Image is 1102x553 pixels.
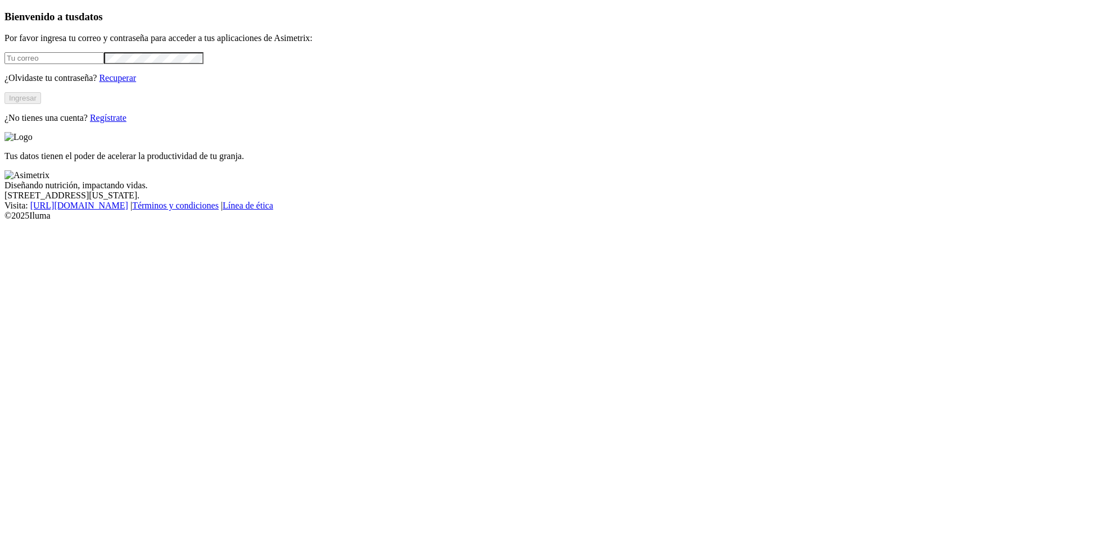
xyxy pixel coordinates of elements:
[90,113,127,123] a: Regístrate
[4,113,1098,123] p: ¿No tienes una cuenta?
[4,11,1098,23] h3: Bienvenido a tus
[4,180,1098,191] div: Diseñando nutrición, impactando vidas.
[4,52,104,64] input: Tu correo
[223,201,273,210] a: Línea de ética
[4,201,1098,211] div: Visita : | |
[4,151,1098,161] p: Tus datos tienen el poder de acelerar la productividad de tu granja.
[30,201,128,210] a: [URL][DOMAIN_NAME]
[4,92,41,104] button: Ingresar
[99,73,136,83] a: Recuperar
[4,211,1098,221] div: © 2025 Iluma
[132,201,219,210] a: Términos y condiciones
[4,170,49,180] img: Asimetrix
[79,11,103,22] span: datos
[4,73,1098,83] p: ¿Olvidaste tu contraseña?
[4,191,1098,201] div: [STREET_ADDRESS][US_STATE].
[4,132,33,142] img: Logo
[4,33,1098,43] p: Por favor ingresa tu correo y contraseña para acceder a tus aplicaciones de Asimetrix:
